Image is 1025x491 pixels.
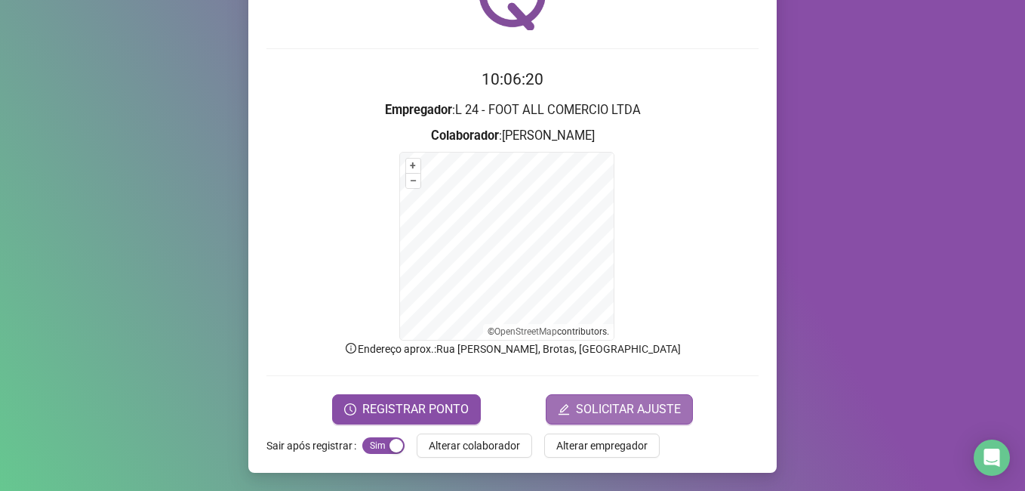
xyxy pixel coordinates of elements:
button: REGISTRAR PONTO [332,394,481,425]
h3: : L 24 - FOOT ALL COMERCIO LTDA [266,100,759,120]
span: SOLICITAR AJUSTE [576,400,681,418]
span: Alterar colaborador [429,437,520,454]
span: Alterar empregador [556,437,648,454]
button: Alterar empregador [544,434,660,458]
button: editSOLICITAR AJUSTE [546,394,693,425]
button: – [406,174,420,188]
button: + [406,159,420,173]
a: OpenStreetMap [494,326,557,337]
p: Endereço aprox. : Rua [PERSON_NAME], Brotas, [GEOGRAPHIC_DATA] [266,341,759,357]
strong: Empregador [385,103,452,117]
span: clock-circle [344,403,356,415]
span: REGISTRAR PONTO [362,400,469,418]
span: info-circle [344,341,358,355]
h3: : [PERSON_NAME] [266,126,759,146]
strong: Colaborador [431,128,499,143]
label: Sair após registrar [266,434,362,458]
li: © contributors. [488,326,609,337]
span: edit [558,403,570,415]
time: 10:06:20 [482,70,543,88]
div: Open Intercom Messenger [974,440,1010,476]
button: Alterar colaborador [417,434,532,458]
